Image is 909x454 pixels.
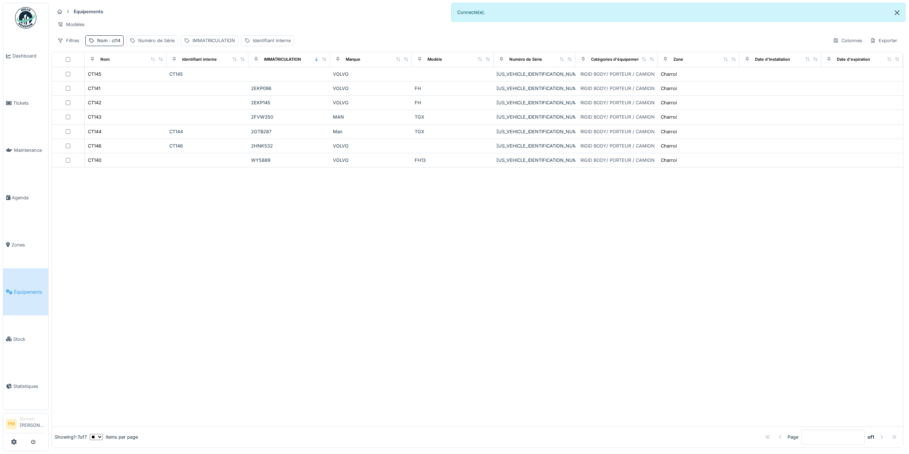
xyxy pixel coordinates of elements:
[88,114,101,120] div: CT143
[496,71,573,78] div: [US_VEHICLE_IDENTIFICATION_NUMBER]
[138,37,175,44] div: Numéro de Série
[3,315,48,363] a: Stock
[55,434,87,440] div: Showing 1 - 7 of 7
[333,157,409,164] div: VOLVO
[13,100,45,106] span: Tickets
[496,114,573,120] div: [US_VEHICLE_IDENTIFICATION_NUMBER]
[108,38,120,43] span: : ct14
[580,143,655,149] div: RIGID BODY/ PORTEUR / CAMION
[251,143,327,149] div: 2HNK532
[889,3,905,22] button: Close
[169,71,245,78] div: CT145
[333,99,409,106] div: VOLVO
[3,363,48,410] a: Statistiques
[868,434,874,440] strong: of 1
[15,7,36,29] img: Badge_color-CXgf-gQk.svg
[169,143,245,149] div: CT146
[3,221,48,268] a: Zones
[496,99,573,106] div: [US_VEHICLE_IDENTIFICATION_NUMBER]
[90,434,138,440] div: items per page
[88,85,100,92] div: CT141
[251,114,327,120] div: 2FVW350
[13,336,45,343] span: Stock
[591,56,641,63] div: Catégories d'équipement
[333,71,409,78] div: VOLVO
[867,35,900,46] div: Exporter
[496,157,573,164] div: [US_VEHICLE_IDENTIFICATION_NUMBER]
[661,114,677,120] div: Charroi
[54,35,83,46] div: Filtres
[6,419,17,429] li: PM
[251,99,327,106] div: 2EKP145
[14,147,45,154] span: Maintenance
[580,99,655,106] div: RIGID BODY/ PORTEUR / CAMION
[88,128,101,135] div: CT144
[3,174,48,221] a: Agenda
[251,85,327,92] div: 2EKP096
[755,56,790,63] div: Date d'Installation
[14,289,45,295] span: Équipements
[788,434,798,440] div: Page
[13,383,45,390] span: Statistiques
[20,416,45,421] div: Manager
[88,71,101,78] div: CT145
[661,128,677,135] div: Charroi
[193,37,235,44] div: IMMATRICULATION
[3,33,48,80] a: Dashboard
[13,53,45,59] span: Dashboard
[415,157,491,164] div: FH13
[428,56,442,63] div: Modèle
[580,85,655,92] div: RIGID BODY/ PORTEUR / CAMION
[837,56,870,63] div: Date d'expiration
[54,19,88,30] div: Modèles
[6,416,45,433] a: PM Manager[PERSON_NAME]
[661,99,677,106] div: Charroi
[496,85,573,92] div: [US_VEHICLE_IDENTIFICATION_NUMBER]
[88,143,101,149] div: CT146
[11,241,45,248] span: Zones
[3,80,48,127] a: Tickets
[333,114,409,120] div: MAN
[169,128,245,135] div: CT144
[509,56,542,63] div: Numéro de Série
[20,416,45,431] li: [PERSON_NAME]
[415,99,491,106] div: FH
[415,114,491,120] div: TGX
[661,71,677,78] div: Charroi
[182,56,217,63] div: Identifiant interne
[264,56,301,63] div: IMMATRICULATION
[661,143,677,149] div: Charroi
[12,194,45,201] span: Agenda
[580,128,655,135] div: RIGID BODY/ PORTEUR / CAMION
[496,128,573,135] div: [US_VEHICLE_IDENTIFICATION_NUMBER]
[580,157,655,164] div: RIGID BODY/ PORTEUR / CAMION
[251,157,327,164] div: WY5889
[97,37,120,44] div: Nom
[100,56,110,63] div: Nom
[88,157,101,164] div: CT140
[580,71,655,78] div: RIGID BODY/ PORTEUR / CAMION
[580,114,655,120] div: RIGID BODY/ PORTEUR / CAMION
[251,128,327,135] div: 2GTB287
[88,99,101,106] div: CT142
[253,37,291,44] div: Identifiant interne
[3,127,48,174] a: Maintenance
[346,56,360,63] div: Marque
[333,128,409,135] div: Man
[415,128,491,135] div: TGX
[333,85,409,92] div: VOLVO
[71,8,106,15] strong: Équipements
[3,268,48,315] a: Équipements
[451,3,906,22] div: Connecté(e).
[661,85,677,92] div: Charroi
[333,143,409,149] div: VOLVO
[661,157,677,164] div: Charroi
[830,35,865,46] div: Colonnes
[673,56,683,63] div: Zone
[496,143,573,149] div: [US_VEHICLE_IDENTIFICATION_NUMBER]
[415,85,491,92] div: FH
